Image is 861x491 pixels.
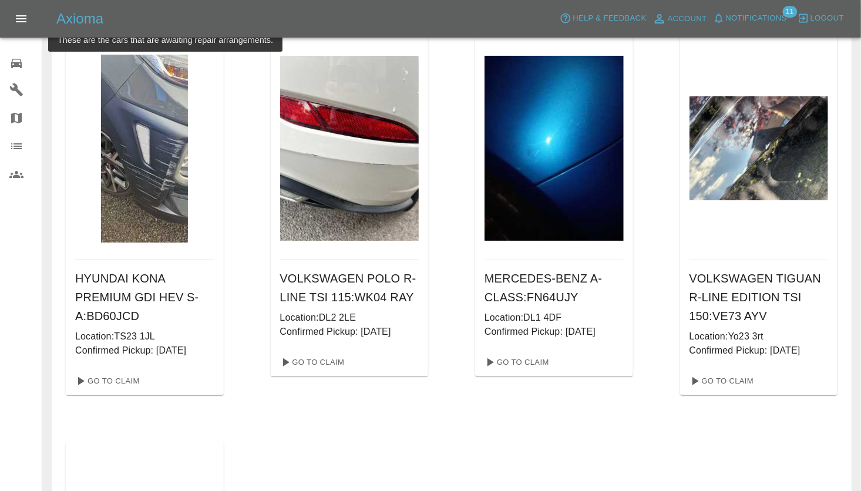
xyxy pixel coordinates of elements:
[75,344,214,358] p: Confirmed Pickup: [DATE]
[275,353,348,372] a: Go To Claim
[573,12,646,25] span: Help & Feedback
[685,372,757,391] a: Go To Claim
[795,9,847,28] button: Logout
[280,269,419,307] h6: VOLKSWAGEN POLO R-LINE TSI 115 : WK04 RAY
[557,9,649,28] button: Help & Feedback
[485,269,624,307] h6: MERCEDES-BENZ A-CLASS : FN64UJY
[650,9,710,28] a: Account
[7,5,35,33] button: Open drawer
[280,311,419,325] p: Location: DL2 2LE
[75,269,214,325] h6: HYUNDAI KONA PREMIUM GDI HEV S-A : BD60JCD
[485,311,624,325] p: Location: DL1 4DF
[690,269,829,325] h6: VOLKSWAGEN TIGUAN R-LINE EDITION TSI 150 : VE73 AYV
[710,9,790,28] button: Notifications
[726,12,787,25] span: Notifications
[668,12,707,26] span: Account
[810,12,844,25] span: Logout
[690,329,829,344] p: Location: Yo23 3rt
[75,329,214,344] p: Location: TS23 1JL
[56,9,103,28] h5: Axioma
[485,325,624,339] p: Confirmed Pickup: [DATE]
[690,344,829,358] p: Confirmed Pickup: [DATE]
[70,372,143,391] a: Go To Claim
[480,353,552,372] a: Go To Claim
[280,325,419,339] p: Confirmed Pickup: [DATE]
[782,6,797,18] span: 11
